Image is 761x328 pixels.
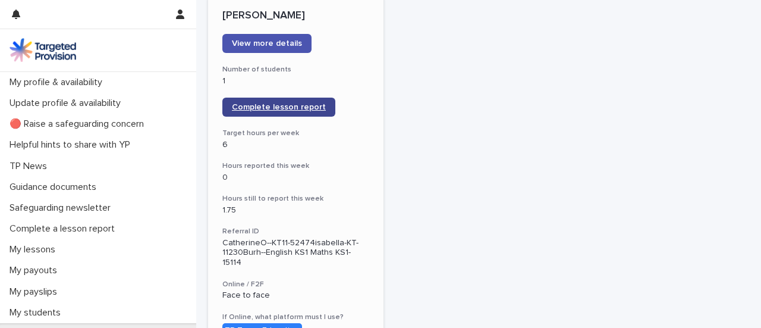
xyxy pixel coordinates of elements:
p: My profile & availability [5,77,112,88]
p: Helpful hints to share with YP [5,139,140,151]
p: CatherineO--KT11-52474isabella-KT-11230Burh--English KS1 Maths KS1-15114 [222,238,369,268]
p: 🔴 Raise a safeguarding concern [5,118,153,130]
p: TP News [5,161,56,172]
p: Update profile & availability [5,98,130,109]
h3: Target hours per week [222,129,369,138]
h3: Online / F2F [222,280,369,289]
h3: If Online, what platform must I use? [222,313,369,322]
p: My lessons [5,244,65,255]
h3: Hours still to report this week [222,194,369,204]
p: My students [5,307,70,318]
p: 0 [222,173,369,183]
h3: Referral ID [222,227,369,236]
p: 6 [222,140,369,150]
img: M5nRWzHhSzIhMunXDL62 [10,38,76,62]
p: My payslips [5,286,67,298]
p: [PERSON_NAME] [222,10,369,23]
p: Guidance documents [5,182,106,193]
p: 1 [222,76,369,86]
span: Complete lesson report [232,103,326,111]
a: View more details [222,34,312,53]
span: View more details [232,39,302,48]
p: Face to face [222,290,369,301]
p: Complete a lesson report [5,223,124,235]
p: My payouts [5,265,67,276]
h3: Number of students [222,65,369,74]
a: Complete lesson report [222,98,335,117]
p: 1.75 [222,205,369,215]
p: Safeguarding newsletter [5,202,120,214]
h3: Hours reported this week [222,161,369,171]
